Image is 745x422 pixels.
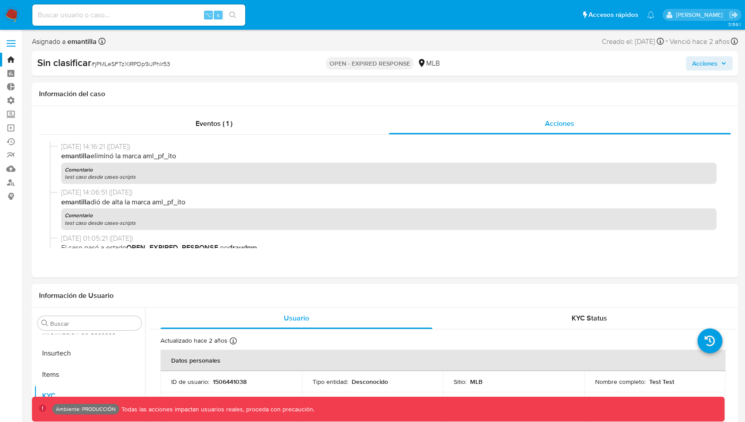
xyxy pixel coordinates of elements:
b: emantilla [61,151,90,161]
div: MLB [417,59,440,68]
p: Test Test [649,378,674,386]
button: search-icon [223,9,242,21]
p: Tipo entidad : [313,378,348,386]
button: Buscar [41,320,48,327]
p: Todas las acciones impactan usuarios reales, proceda con precaución. [119,405,314,414]
div: Creado el: [DATE] [602,35,664,47]
span: El caso pasó a estado por [61,243,717,253]
th: Datos personales [161,350,725,371]
span: Acciones [692,56,718,70]
span: [DATE] 14:16:21 ([DATE]) [61,142,717,152]
b: OPEN_EXPIRED_RESPONSE [126,242,218,253]
h1: Información de Usuario [39,291,114,300]
p: ID de usuario : [171,378,209,386]
span: Eventos ( 1 ) [196,118,232,129]
a: Salir [729,10,738,20]
span: [DATE] 01:05:21 ([DATE]) [61,234,717,243]
p: OPEN - EXPIRED RESPONSE [326,57,414,70]
span: [DATE] 14:06:51 ([DATE]) [61,188,717,197]
p: eliminó la marca aml_pf_ito [61,151,717,161]
span: Usuario [284,313,309,323]
button: KYC [34,385,145,406]
h1: Información del caso [39,90,731,98]
p: Ambiente: PRODUCCIÓN [56,407,116,411]
b: Sin clasificar [37,55,91,70]
span: # jPMLeSFTzXIRPDp9iJPhlr53 [91,59,170,68]
p: Actualizado hace 2 años [161,336,227,345]
p: dió de alta la marca aml_pf_ito [61,197,717,207]
p: Desconocido [352,378,388,386]
p: ramiro.carbonell@mercadolibre.com.co [676,11,726,19]
input: Buscar [50,320,138,328]
a: Notificaciones [647,11,655,19]
b: emantilla [66,36,97,47]
p: MLB [470,378,482,386]
b: Comentario [65,166,93,174]
input: Buscar usuario o caso... [32,9,245,21]
p: 1506441038 [213,378,247,386]
span: Accesos rápidos [588,10,638,20]
b: fraudmp [230,242,257,253]
span: Asignado a [32,37,97,47]
button: Items [34,364,145,385]
p: test caso desde cases-scripts [65,173,713,180]
p: Nombre completo : [595,378,646,386]
p: Sitio : [454,378,467,386]
b: emantilla [61,197,90,207]
span: ⌥ [205,11,212,19]
b: Comentario [65,211,93,219]
button: Acciones [686,56,733,70]
button: Insurtech [34,343,145,364]
span: - [666,35,668,47]
span: Venció hace 2 años [670,37,729,47]
span: KYC Status [572,313,607,323]
span: Acciones [545,118,574,129]
span: s [217,11,220,19]
p: test caso desde cases-scripts [65,219,713,227]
